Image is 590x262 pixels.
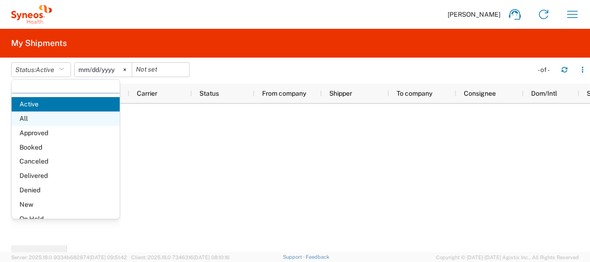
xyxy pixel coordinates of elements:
span: Active [12,97,120,111]
a: Support [283,254,306,260]
span: Booked [12,140,120,155]
div: - of - [538,65,554,74]
span: Canceled [12,154,120,169]
span: Shipper [329,90,352,97]
span: All [12,111,120,126]
span: Carrier [137,90,157,97]
span: Active [36,66,54,73]
span: New [12,197,120,212]
span: Copyright © [DATE]-[DATE] Agistix Inc., All Rights Reserved [436,253,579,262]
span: To company [397,90,432,97]
span: [PERSON_NAME] [448,10,500,19]
input: Not set [75,63,132,77]
span: Denied [12,183,120,197]
button: Status:Active [11,62,71,77]
span: Approved [12,126,120,140]
span: On Hold [12,212,120,226]
span: Consignee [464,90,496,97]
span: From company [262,90,306,97]
span: [DATE] 08:10:16 [193,255,230,260]
a: Feedback [306,254,329,260]
span: [DATE] 09:51:42 [90,255,127,260]
span: Server: 2025.18.0-9334b682874 [11,255,127,260]
span: Delivered [12,169,120,183]
span: Client: 2025.18.0-7346316 [131,255,230,260]
span: Dom/Intl [531,90,557,97]
h2: My Shipments [11,38,67,49]
input: Not set [132,63,189,77]
span: Status [199,90,219,97]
